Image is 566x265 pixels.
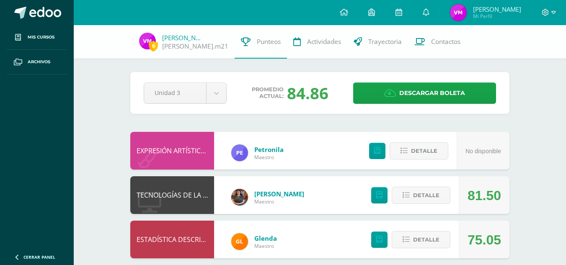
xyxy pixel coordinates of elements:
[252,86,284,100] span: Promedio actual:
[473,5,521,13] span: [PERSON_NAME]
[144,83,226,103] a: Unidad 3
[399,83,465,103] span: Descargar boleta
[287,82,328,104] div: 84.86
[347,25,408,59] a: Trayectoria
[162,42,228,51] a: [PERSON_NAME].m21
[368,37,402,46] span: Trayectoria
[468,221,501,259] div: 75.05
[235,25,287,59] a: Punteos
[130,132,214,170] div: EXPRESIÓN ARTÍSTICA (MOVIMIENTO)
[257,37,281,46] span: Punteos
[149,41,158,51] span: 6
[254,242,277,250] span: Maestro
[254,154,284,161] span: Maestro
[468,177,501,214] div: 81.50
[7,25,67,50] a: Mis cursos
[28,34,54,41] span: Mis cursos
[130,176,214,214] div: TECNOLOGÍAS DE LA INFORMACIÓN Y LA COMUNICACIÓN 5
[254,198,304,205] span: Maestro
[392,231,450,248] button: Detalle
[307,37,341,46] span: Actividades
[431,37,460,46] span: Contactos
[254,190,304,198] a: [PERSON_NAME]
[473,13,521,20] span: Mi Perfil
[28,59,50,65] span: Archivos
[162,33,204,42] a: [PERSON_NAME]
[353,82,496,104] a: Descargar boleta
[231,189,248,206] img: 60a759e8b02ec95d430434cf0c0a55c7.png
[139,33,156,49] img: 1482e61827912c413ecea4360efdfdd3.png
[413,188,439,203] span: Detalle
[23,254,55,260] span: Cerrar panel
[287,25,347,59] a: Actividades
[413,232,439,247] span: Detalle
[7,50,67,75] a: Archivos
[254,234,277,242] a: Glenda
[411,143,437,159] span: Detalle
[450,4,467,21] img: 1482e61827912c413ecea4360efdfdd3.png
[155,83,196,103] span: Unidad 3
[254,145,284,154] a: Petronila
[465,148,501,154] span: No disponible
[392,187,450,204] button: Detalle
[390,142,448,160] button: Detalle
[408,25,467,59] a: Contactos
[231,233,248,250] img: 7115e4ef1502d82e30f2a52f7cb22b3f.png
[231,144,248,161] img: 5c99eb5223c44f6a28178f7daff48da6.png
[130,221,214,258] div: ESTADÍSTICA DESCRIPTIVA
